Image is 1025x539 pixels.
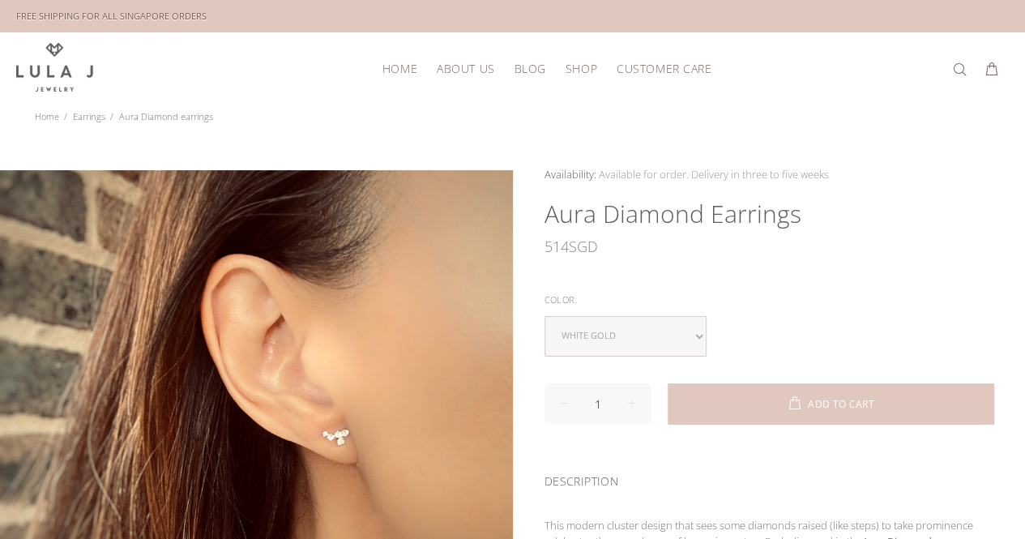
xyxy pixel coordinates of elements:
[504,56,555,81] a: Blog
[545,230,994,263] div: SGD
[545,289,994,310] div: Color:
[599,167,829,182] span: Available for order. Delivery in three to five weeks
[556,56,607,81] a: Shop
[545,230,569,263] span: 514
[808,400,874,409] span: ADD TO CART
[373,56,427,81] a: HOME
[427,56,504,81] a: About Us
[16,7,207,25] div: FREE SHIPPING FOR ALL SINGAPORE ORDERS
[545,453,994,504] div: DESCRIPTION
[73,110,105,122] a: Earrings
[668,383,994,424] button: ADD TO CART
[545,198,994,230] h1: Aura Diamond earrings
[566,62,597,75] span: Shop
[437,62,494,75] span: About Us
[607,56,711,81] a: Customer Care
[35,110,59,122] a: Home
[545,167,596,182] span: Availability:
[382,62,417,75] span: HOME
[119,110,213,122] span: Aura Diamond earrings
[617,62,711,75] span: Customer Care
[514,62,545,75] span: Blog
